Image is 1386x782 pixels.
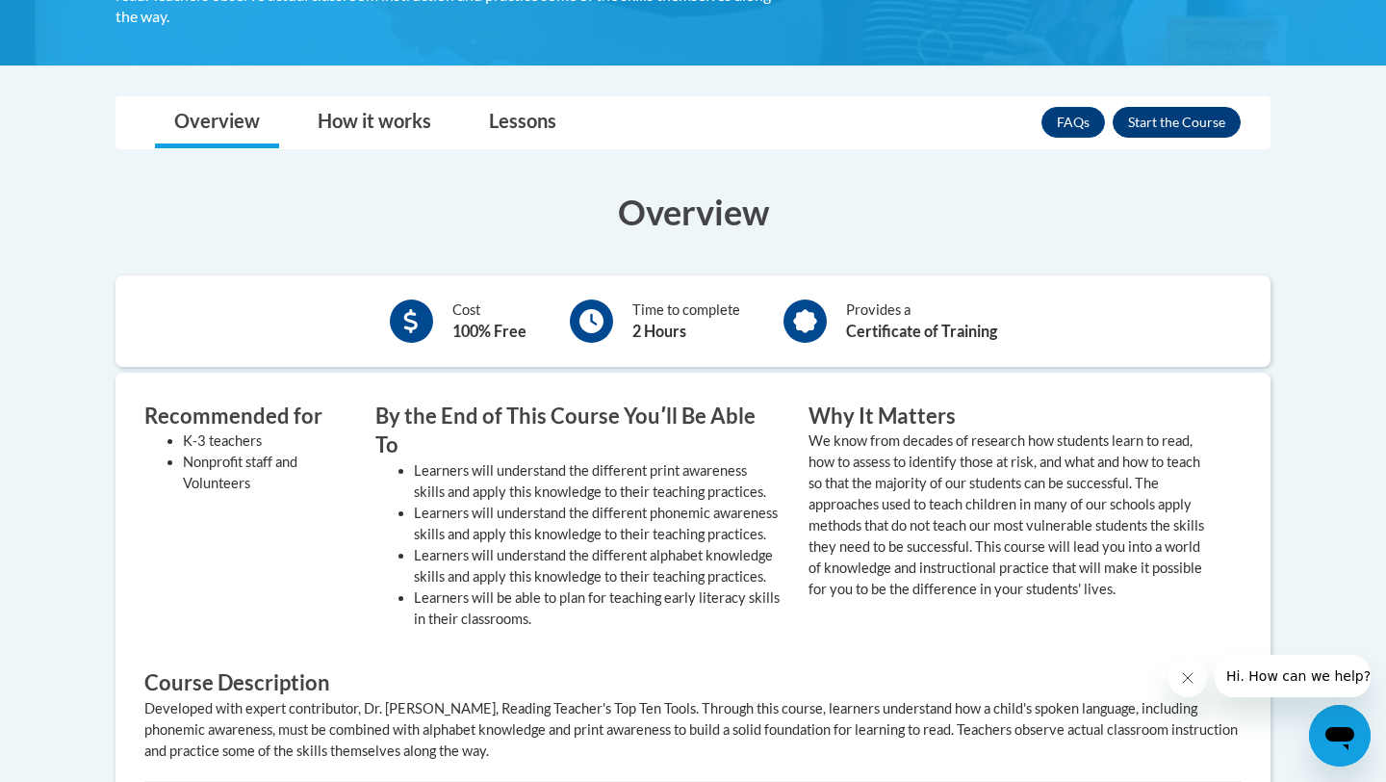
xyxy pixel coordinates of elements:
[632,322,686,340] b: 2 Hours
[1215,655,1371,697] iframe: Message from company
[808,430,1213,600] p: We know from decades of research how students learn to read, how to assess to identify those at r...
[375,402,780,461] h3: By the End of This Course Youʹll Be Able To
[1309,705,1371,767] iframe: Button to launch messaging window
[144,402,346,431] h3: Recommended for
[1168,659,1207,697] iframe: Close message
[155,97,279,148] a: Overview
[414,587,780,630] li: Learners will be able to plan for teaching early literacy skills in their classrooms.
[846,322,997,340] b: Certificate of Training
[452,300,526,343] div: Cost
[1041,107,1105,138] a: FAQs
[414,460,780,503] li: Learners will understand the different print awareness skills and apply this knowledge to their t...
[632,300,740,343] div: Time to complete
[414,503,780,545] li: Learners will understand the different phonemic awareness skills and apply this knowledge to thei...
[846,300,997,343] div: Provides a
[115,188,1270,236] h3: Overview
[183,452,346,494] li: Nonprofit staff and Volunteers
[470,97,576,148] a: Lessons
[183,430,346,452] li: K-3 teachers
[298,97,450,148] a: How it works
[144,668,1242,698] h3: Course Description
[452,322,526,340] b: 100% Free
[144,698,1242,762] div: Developed with expert contributor, Dr. [PERSON_NAME], Reading Teacher's Top Ten Tools. Through th...
[808,402,1213,431] h3: Why It Matters
[1113,107,1241,138] button: Enroll
[414,545,780,587] li: Learners will understand the different alphabet knowledge skills and apply this knowledge to thei...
